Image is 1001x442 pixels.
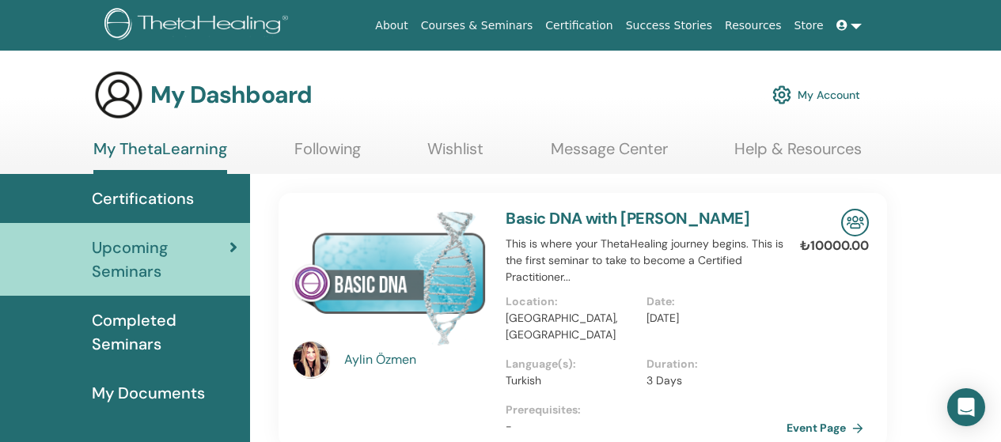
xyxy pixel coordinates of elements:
[772,81,791,108] img: cog.svg
[646,356,777,372] p: Duration :
[506,293,636,310] p: Location :
[150,81,312,109] h3: My Dashboard
[427,139,483,170] a: Wishlist
[294,139,361,170] a: Following
[369,11,414,40] a: About
[646,310,777,327] p: [DATE]
[734,139,862,170] a: Help & Resources
[800,236,869,255] p: ₺10000.00
[772,77,860,112] a: My Account
[506,402,787,418] p: Prerequisites :
[841,209,869,236] img: In-Person Seminar
[92,308,237,356] span: Completed Seminars
[506,356,636,372] p: Language(s) :
[787,416,870,440] a: Event Page
[506,418,787,435] p: -
[292,209,487,346] img: Basic DNA
[506,236,787,285] p: This is where your ThetaHealing journey begins. This is the first seminar to take to become a Cer...
[539,11,619,40] a: Certification
[506,208,749,229] a: Basic DNA with [PERSON_NAME]
[104,8,294,43] img: logo.png
[620,11,719,40] a: Success Stories
[646,293,777,310] p: Date :
[415,11,540,40] a: Courses & Seminars
[93,139,227,174] a: My ThetaLearning
[92,381,205,405] span: My Documents
[292,341,330,379] img: default.jpg
[551,139,668,170] a: Message Center
[92,187,194,210] span: Certifications
[506,372,636,389] p: Turkish
[93,70,144,120] img: generic-user-icon.jpg
[788,11,830,40] a: Store
[947,388,985,426] div: Open Intercom Messenger
[344,350,491,369] a: Aylin Özmen
[506,310,636,343] p: [GEOGRAPHIC_DATA], [GEOGRAPHIC_DATA]
[646,372,777,389] p: 3 Days
[92,236,229,283] span: Upcoming Seminars
[719,11,788,40] a: Resources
